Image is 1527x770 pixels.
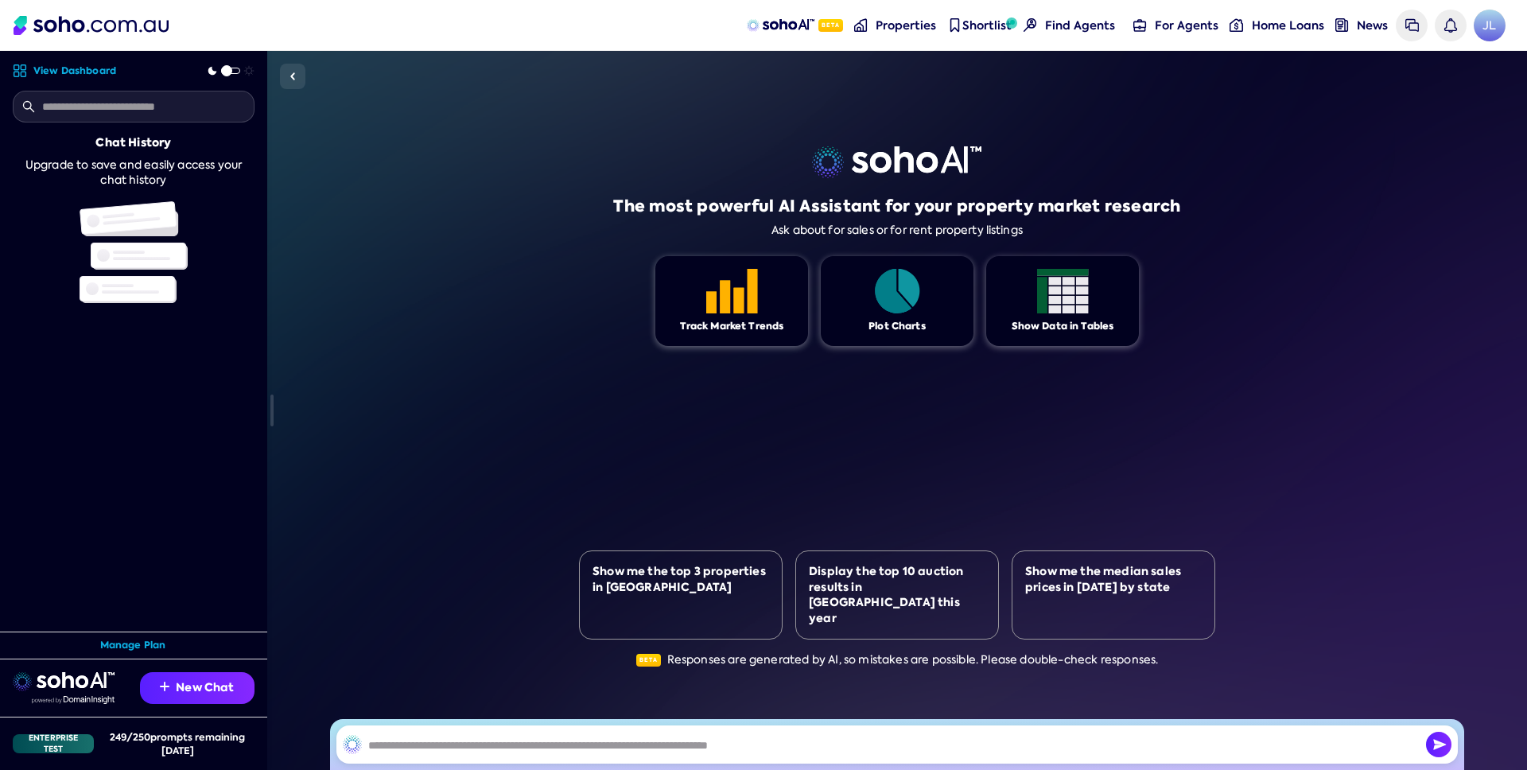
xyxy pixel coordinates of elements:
img: for-agents-nav icon [1133,18,1147,32]
a: View Dashboard [13,64,116,78]
div: Show Data in Tables [1012,320,1114,333]
img: sohoai logo [812,146,981,178]
img: Feature 1 icon [706,269,758,313]
img: messages icon [1405,18,1419,32]
span: JL [1474,10,1506,41]
img: Feature 1 icon [1037,269,1089,313]
img: bell icon [1443,18,1457,32]
img: shortlist-nav icon [948,18,962,32]
a: Messages [1396,10,1428,41]
img: properties-nav icon [854,18,868,32]
img: Feature 1 icon [872,269,923,313]
img: Send icon [1426,732,1451,757]
img: sohoai logo [13,672,115,691]
a: Notifications [1435,10,1467,41]
span: News [1357,17,1388,33]
div: Display the top 10 auction results in [GEOGRAPHIC_DATA] this year [809,564,985,626]
div: Show me the top 3 properties in [GEOGRAPHIC_DATA] [593,564,769,595]
span: Beta [818,19,843,32]
img: Recommendation icon [160,682,169,691]
div: Upgrade to save and easily access your chat history [13,157,254,189]
a: Avatar of Jonathan Lui [1474,10,1506,41]
div: 249 / 250 prompts remaining [DATE] [100,730,254,757]
img: Soho Logo [14,16,169,35]
span: Shortlist [962,17,1012,33]
img: for-agents-nav icon [1230,18,1243,32]
img: Chat history illustration [80,201,188,303]
span: For Agents [1155,17,1218,33]
div: Chat History [95,135,171,151]
img: Data provided by Domain Insight [32,696,115,704]
div: Responses are generated by AI, so mistakes are possible. Please double-check responses. [636,652,1159,668]
img: SohoAI logo black [343,735,362,754]
div: Show me the median sales prices in [DATE] by state [1025,564,1202,595]
img: Find agents icon [1024,18,1037,32]
img: news-nav icon [1335,18,1349,32]
div: Track Market Trends [680,320,784,333]
span: Find Agents [1045,17,1115,33]
img: Sidebar toggle icon [283,67,302,86]
span: Beta [636,654,661,667]
span: Properties [876,17,936,33]
div: Enterprise Test [13,734,94,753]
button: New Chat [140,672,254,704]
img: sohoAI logo [747,19,814,32]
h1: The most powerful AI Assistant for your property market research [613,195,1180,217]
button: Send [1426,732,1451,757]
span: Home Loans [1252,17,1324,33]
div: Ask about for sales or for rent property listings [771,224,1023,237]
a: Manage Plan [100,639,166,652]
div: Plot Charts [868,320,926,333]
